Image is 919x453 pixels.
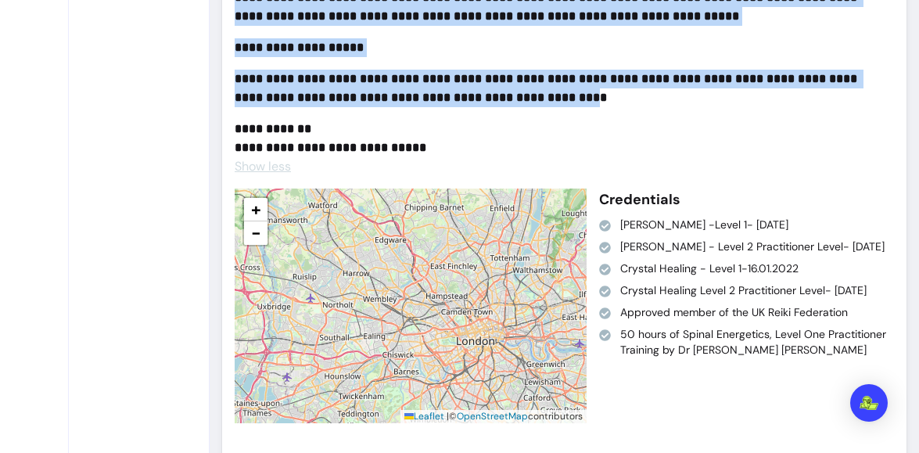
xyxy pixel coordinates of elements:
a: Leaflet [404,410,444,422]
p: Credentials [599,189,881,210]
li: [PERSON_NAME] -Level 1- [DATE] [599,217,881,232]
a: OpenStreetMap [457,410,528,422]
span: Show less [235,158,291,174]
div: © contributors [400,410,587,423]
span: − [251,221,261,244]
li: [PERSON_NAME] - Level 2 Practitioner Level- [DATE] [599,239,881,254]
span: | [447,410,449,422]
li: Crystal Healing Level 2 Practitioner Level- [DATE] [599,282,881,298]
li: Crystal Healing - Level 1-16.01.2022 [599,261,881,276]
span: + [251,198,261,221]
li: Approved member of the UK Reiki Federation [599,304,881,320]
a: Zoom out [244,221,267,245]
div: Open Intercom Messenger [850,384,888,422]
li: 50 hours of Spinal Energetics, Level One Practitioner Training by Dr [PERSON_NAME] [PERSON_NAME] [599,326,881,358]
a: Zoom in [244,198,267,221]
